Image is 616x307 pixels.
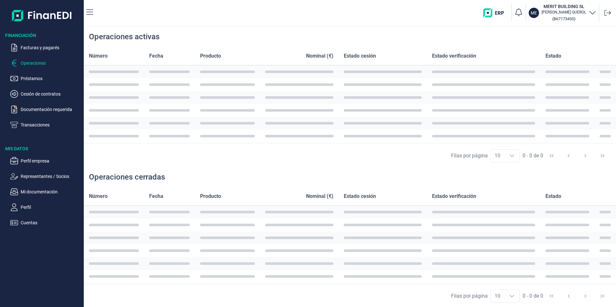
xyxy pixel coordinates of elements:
[529,3,596,23] button: MEMERIT BUILDING SL[PERSON_NAME] QUEROL(B67173450)
[561,288,576,304] button: Previous Page
[10,106,81,113] button: Documentación requerida
[523,293,543,299] span: 0 - 0 de 0
[21,157,81,165] p: Perfil empresa
[504,150,520,162] div: Choose
[344,52,376,60] span: Estado cesión
[523,153,543,158] span: 0 - 0 de 0
[149,192,163,200] span: Fecha
[21,106,81,113] p: Documentación requerida
[578,288,593,304] button: Next Page
[451,292,488,300] div: Filas por página
[89,172,165,182] div: Operaciones cerradas
[483,8,509,17] img: erp
[21,59,81,67] p: Operaciones
[432,192,476,200] span: Estado verificación
[10,59,81,67] button: Operaciones
[545,192,561,200] span: Estado
[21,75,81,82] p: Préstamos
[432,52,476,60] span: Estado verificación
[21,188,81,196] p: Mi documentación
[10,203,81,211] button: Perfil
[89,52,108,60] span: Número
[21,90,81,98] p: Cesión de contratos
[578,148,593,163] button: Next Page
[561,148,576,163] button: Previous Page
[542,3,586,10] h3: MERIT BUILDING SL
[542,10,586,15] p: [PERSON_NAME] QUEROL
[544,288,559,304] button: First Page
[21,203,81,211] p: Perfil
[21,121,81,129] p: Transacciones
[595,148,610,163] button: Last Page
[10,121,81,129] button: Transacciones
[531,10,537,16] p: ME
[451,152,488,160] div: Filas por página
[89,192,108,200] span: Número
[21,172,81,180] p: Representantes / Socios
[10,172,81,180] button: Representantes / Socios
[545,52,561,60] span: Estado
[504,290,520,302] div: Choose
[10,157,81,165] button: Perfil empresa
[149,52,163,60] span: Fecha
[552,16,575,21] small: Copiar cif
[12,5,72,26] img: Logo de aplicación
[544,148,559,163] button: First Page
[10,90,81,98] button: Cesión de contratos
[21,219,81,227] p: Cuentas
[595,288,610,304] button: Last Page
[10,188,81,196] button: Mi documentación
[10,219,81,227] button: Cuentas
[200,192,221,200] span: Producto
[200,52,221,60] span: Producto
[306,52,333,60] span: Nominal (€)
[10,75,81,82] button: Préstamos
[10,44,81,51] button: Facturas y pagarés
[306,192,333,200] span: Nominal (€)
[89,32,159,42] div: Operaciones activas
[21,44,81,51] p: Facturas y pagarés
[344,192,376,200] span: Estado cesión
